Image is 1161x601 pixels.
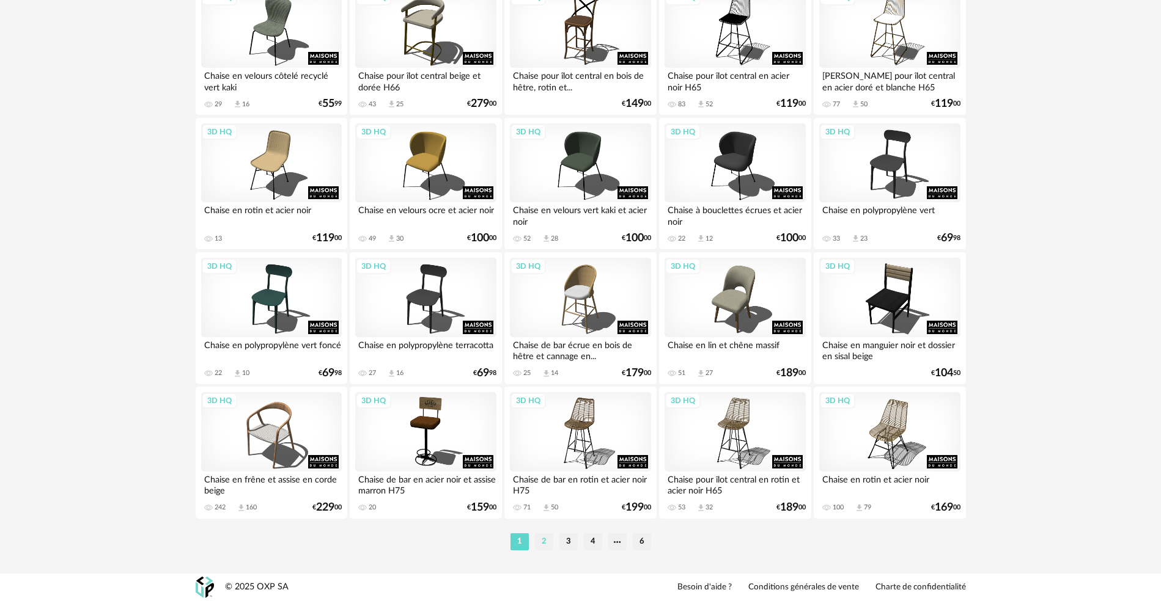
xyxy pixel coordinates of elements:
div: 100 [833,503,844,512]
span: 149 [625,100,644,108]
div: 3D HQ [202,393,237,409]
div: 3D HQ [202,124,237,140]
div: 25 [523,369,531,377]
li: 4 [584,533,602,550]
div: 22 [215,369,222,377]
div: © 2025 OXP SA [225,581,289,593]
div: € 00 [312,503,342,512]
div: € 00 [467,503,496,512]
span: 104 [935,369,953,377]
a: 3D HQ Chaise en rotin et acier noir 100 Download icon 79 €16900 [814,387,965,519]
div: 23 [860,235,868,243]
span: 279 [471,100,489,108]
span: Download icon [696,369,706,378]
div: 32 [706,503,713,512]
span: 119 [780,100,798,108]
div: 242 [215,503,226,512]
div: 27 [369,369,376,377]
span: 169 [935,503,953,512]
span: 100 [471,234,489,242]
a: 3D HQ Chaise en velours vert kaki et acier noir 52 Download icon 28 €10000 [504,118,656,250]
div: 3D HQ [356,124,391,140]
span: 119 [935,100,953,108]
div: 77 [833,100,840,109]
div: € 00 [622,503,651,512]
div: Chaise de bar écrue en bois de hêtre et cannage en... [510,337,651,362]
div: € 99 [319,100,342,108]
div: 14 [551,369,558,377]
a: 3D HQ Chaise à bouclettes écrues et acier noir 22 Download icon 12 €10000 [659,118,811,250]
span: Download icon [542,234,551,243]
span: Download icon [237,503,246,512]
div: Chaise en lin et chêne massif [665,337,805,362]
li: 1 [510,533,529,550]
div: € 00 [931,503,960,512]
span: 69 [941,234,953,242]
div: € 00 [776,100,806,108]
div: Chaise pour îlot central beige et dorée H66 [355,68,496,92]
div: 53 [678,503,685,512]
a: 3D HQ Chaise pour îlot central en rotin et acier noir H65 53 Download icon 32 €18900 [659,387,811,519]
div: 33 [833,235,840,243]
div: € 00 [931,100,960,108]
span: 229 [316,503,334,512]
span: 179 [625,369,644,377]
li: 6 [633,533,651,550]
a: 3D HQ Chaise en manguier noir et dossier en sisal beige €10450 [814,252,965,384]
a: 3D HQ Chaise en polypropylène terracotta 27 Download icon 16 €6998 [350,252,501,384]
div: € 00 [312,234,342,242]
span: Download icon [233,369,242,378]
span: 189 [780,369,798,377]
div: € 98 [319,369,342,377]
div: [PERSON_NAME] pour îlot central en acier doré et blanche H65 [819,68,960,92]
div: € 98 [473,369,496,377]
div: Chaise de bar en acier noir et assise marron H75 [355,472,496,496]
span: 119 [316,234,334,242]
span: Download icon [851,100,860,109]
span: 100 [780,234,798,242]
div: € 00 [776,369,806,377]
div: 71 [523,503,531,512]
span: 69 [477,369,489,377]
div: Chaise en polypropylène vert foncé [201,337,342,362]
div: € 00 [622,100,651,108]
div: 3D HQ [510,258,546,274]
span: Download icon [387,100,396,109]
span: 159 [471,503,489,512]
div: € 00 [776,503,806,512]
div: 160 [246,503,257,512]
a: Besoin d'aide ? [677,582,732,593]
span: Download icon [855,503,864,512]
div: Chaise en velours vert kaki et acier noir [510,202,651,227]
div: 12 [706,235,713,243]
div: 22 [678,235,685,243]
div: Chaise en velours ocre et acier noir [355,202,496,227]
span: 189 [780,503,798,512]
div: € 00 [622,234,651,242]
div: 3D HQ [820,258,855,274]
div: 3D HQ [820,124,855,140]
div: 83 [678,100,685,109]
img: OXP [196,577,214,598]
div: € 00 [467,100,496,108]
div: Chaise en polypropylène vert [819,202,960,227]
span: Download icon [542,503,551,512]
div: 52 [706,100,713,109]
div: 51 [678,369,685,377]
div: Chaise en velours côtelé recyclé vert kaki [201,68,342,92]
a: 3D HQ Chaise en polypropylène vert 33 Download icon 23 €6998 [814,118,965,250]
a: 3D HQ Chaise de bar écrue en bois de hêtre et cannage en... 25 Download icon 14 €17900 [504,252,656,384]
span: Download icon [387,369,396,378]
div: 13 [215,235,222,243]
div: 16 [396,369,404,377]
span: Download icon [696,100,706,109]
a: 3D HQ Chaise de bar en acier noir et assise marron H75 20 €15900 [350,387,501,519]
a: 3D HQ Chaise de bar en rotin et acier noir H75 71 Download icon 50 €19900 [504,387,656,519]
div: 3D HQ [820,393,855,409]
span: Download icon [696,234,706,243]
div: € 00 [622,369,651,377]
div: 29 [215,100,222,109]
div: 27 [706,369,713,377]
span: 55 [322,100,334,108]
div: 3D HQ [665,393,701,409]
